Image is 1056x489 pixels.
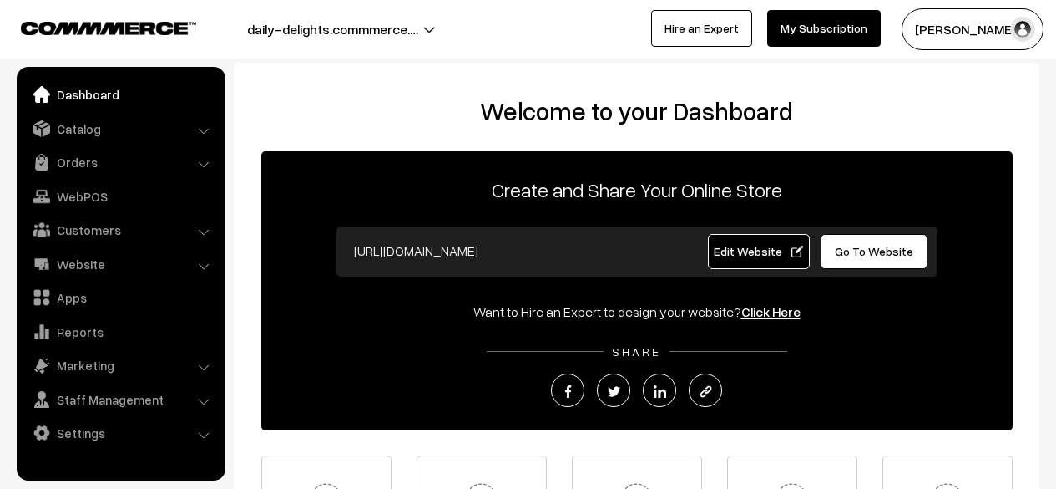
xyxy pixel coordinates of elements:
[835,244,913,258] span: Go To Website
[250,96,1023,126] h2: Welcome to your Dashboard
[21,249,220,279] a: Website
[21,181,220,211] a: WebPOS
[1010,17,1035,42] img: user
[902,8,1043,50] button: [PERSON_NAME]…
[189,8,477,50] button: daily-delights.commmerce.…
[21,215,220,245] a: Customers
[21,385,220,415] a: Staff Management
[261,175,1013,205] p: Create and Share Your Online Store
[21,147,220,177] a: Orders
[821,234,928,269] a: Go To Website
[21,317,220,347] a: Reports
[21,418,220,448] a: Settings
[604,344,669,359] span: SHARE
[21,17,167,37] a: COMMMERCE
[261,302,1013,322] div: Want to Hire an Expert to design your website?
[741,303,801,320] a: Click Here
[651,10,752,47] a: Hire an Expert
[708,234,810,269] a: Edit Website
[714,244,803,258] span: Edit Website
[21,114,220,144] a: Catalog
[21,283,220,313] a: Apps
[21,22,196,34] img: COMMMERCE
[767,10,881,47] a: My Subscription
[21,350,220,380] a: Marketing
[21,79,220,110] a: Dashboard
